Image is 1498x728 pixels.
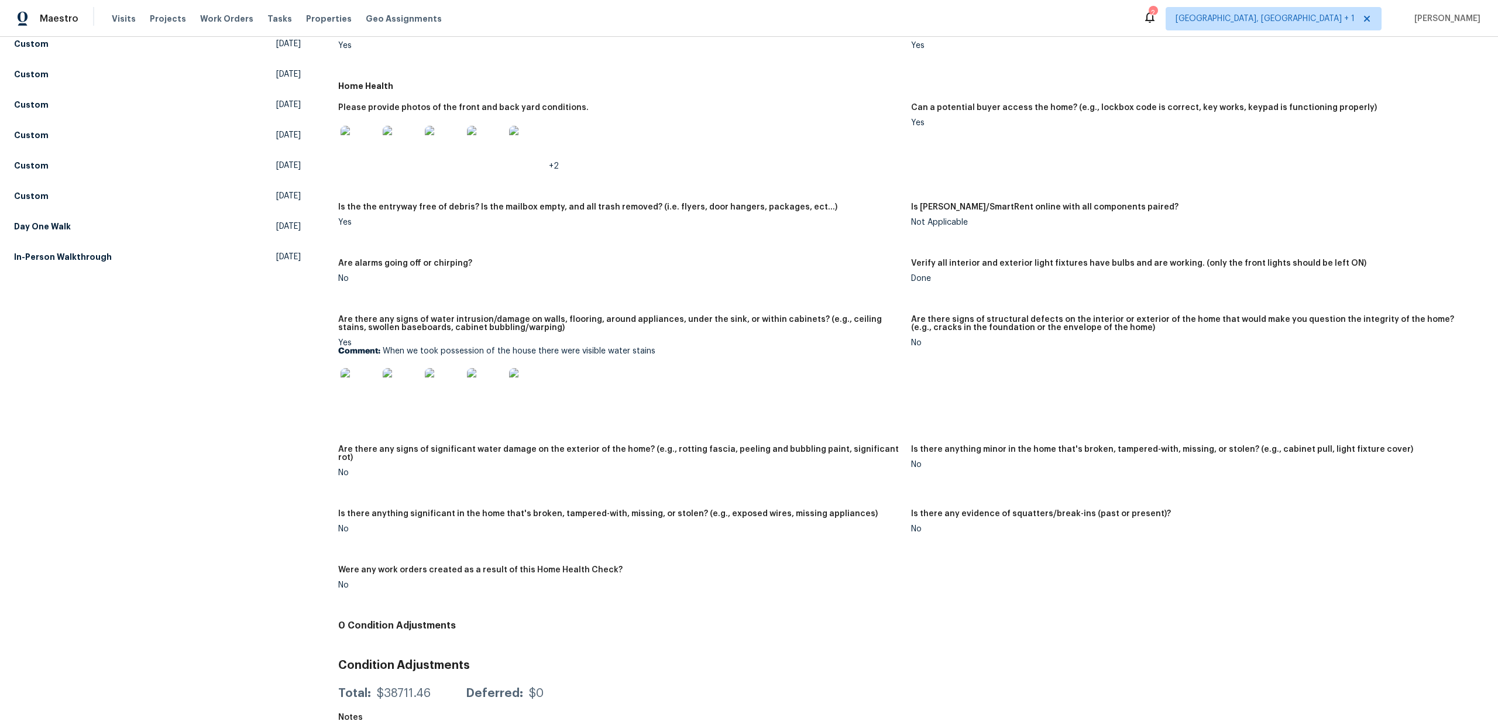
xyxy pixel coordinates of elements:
[14,129,49,141] h5: Custom
[14,99,49,111] h5: Custom
[366,13,442,25] span: Geo Assignments
[40,13,78,25] span: Maestro
[338,104,589,112] h5: Please provide photos of the front and back yard conditions.
[338,445,902,462] h5: Are there any signs of significant water damage on the exterior of the home? (e.g., rotting fasci...
[911,339,1475,347] div: No
[14,64,301,85] a: Custom[DATE]
[14,246,301,267] a: In-Person Walkthrough[DATE]
[276,190,301,202] span: [DATE]
[338,620,1484,631] h4: 0 Condition Adjustments
[529,688,544,699] div: $0
[338,688,371,699] div: Total:
[14,155,301,176] a: Custom[DATE]
[338,339,902,413] div: Yes
[911,510,1171,518] h5: Is there any evidence of squatters/break-ins (past or present)?
[338,80,1484,92] h5: Home Health
[466,688,523,699] div: Deferred:
[338,660,1484,671] h3: Condition Adjustments
[276,251,301,263] span: [DATE]
[338,510,878,518] h5: Is there anything significant in the home that's broken, tampered-with, missing, or stolen? (e.g....
[338,525,902,533] div: No
[14,125,301,146] a: Custom[DATE]
[267,15,292,23] span: Tasks
[911,203,1179,211] h5: Is [PERSON_NAME]/SmartRent online with all components paired?
[338,347,380,355] b: Comment:
[1176,13,1355,25] span: [GEOGRAPHIC_DATA], [GEOGRAPHIC_DATA] + 1
[338,347,902,355] p: When we took possession of the house there were visible water stains
[911,104,1377,112] h5: Can a potential buyer access the home? (e.g., lockbox code is correct, key works, keypad is funct...
[14,38,49,50] h5: Custom
[911,445,1413,454] h5: Is there anything minor in the home that's broken, tampered-with, missing, or stolen? (e.g., cabi...
[911,525,1475,533] div: No
[911,315,1475,332] h5: Are there signs of structural defects on the interior or exterior of the home that would make you...
[549,162,559,170] span: +2
[1149,7,1157,19] div: 2
[14,190,49,202] h5: Custom
[911,42,1475,50] div: Yes
[276,38,301,50] span: [DATE]
[1410,13,1480,25] span: [PERSON_NAME]
[338,203,837,211] h5: Is the the entryway free of debris? Is the mailbox empty, and all trash removed? (i.e. flyers, do...
[911,218,1475,226] div: Not Applicable
[338,218,902,226] div: Yes
[14,186,301,207] a: Custom[DATE]
[338,566,623,574] h5: Were any work orders created as a result of this Home Health Check?
[14,251,112,263] h5: In-Person Walkthrough
[150,13,186,25] span: Projects
[112,13,136,25] span: Visits
[911,119,1475,127] div: Yes
[338,274,902,283] div: No
[14,216,301,237] a: Day One Walk[DATE]
[14,221,71,232] h5: Day One Walk
[276,99,301,111] span: [DATE]
[306,13,352,25] span: Properties
[338,315,902,332] h5: Are there any signs of water intrusion/damage on walls, flooring, around appliances, under the si...
[338,259,472,267] h5: Are alarms going off or chirping?
[14,94,301,115] a: Custom[DATE]
[14,33,301,54] a: Custom[DATE]
[200,13,253,25] span: Work Orders
[276,160,301,171] span: [DATE]
[338,42,902,50] div: Yes
[911,274,1475,283] div: Done
[14,68,49,80] h5: Custom
[276,68,301,80] span: [DATE]
[338,581,902,589] div: No
[338,713,363,722] h5: Notes
[276,129,301,141] span: [DATE]
[911,259,1366,267] h5: Verify all interior and exterior light fixtures have bulbs and are working. (only the front light...
[276,221,301,232] span: [DATE]
[338,469,902,477] div: No
[14,160,49,171] h5: Custom
[377,688,431,699] div: $38711.46
[911,461,1475,469] div: No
